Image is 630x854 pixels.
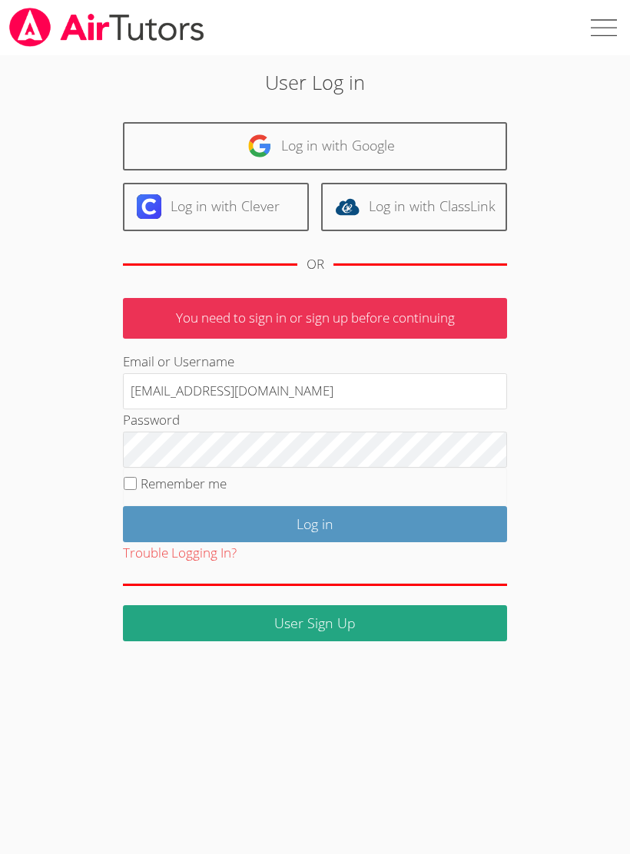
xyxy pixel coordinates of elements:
[123,183,309,231] a: Log in with Clever
[247,134,272,158] img: google-logo-50288ca7cdecda66e5e0955fdab243c47b7ad437acaf1139b6f446037453330a.svg
[141,475,227,492] label: Remember me
[335,194,360,219] img: classlink-logo-d6bb404cc1216ec64c9a2012d9dc4662098be43eaf13dc465df04b49fa7ab582.svg
[137,194,161,219] img: clever-logo-6eab21bc6e7a338710f1a6ff85c0baf02591cd810cc4098c63d3a4b26e2feb20.svg
[88,68,542,97] h2: User Log in
[123,122,507,170] a: Log in with Google
[123,542,237,564] button: Trouble Logging In?
[307,253,324,276] div: OR
[123,411,180,429] label: Password
[123,298,507,339] p: You need to sign in or sign up before continuing
[123,353,234,370] label: Email or Username
[123,605,507,641] a: User Sign Up
[123,506,507,542] input: Log in
[8,8,206,47] img: airtutors_banner-c4298cdbf04f3fff15de1276eac7730deb9818008684d7c2e4769d2f7ddbe033.png
[321,183,507,231] a: Log in with ClassLink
